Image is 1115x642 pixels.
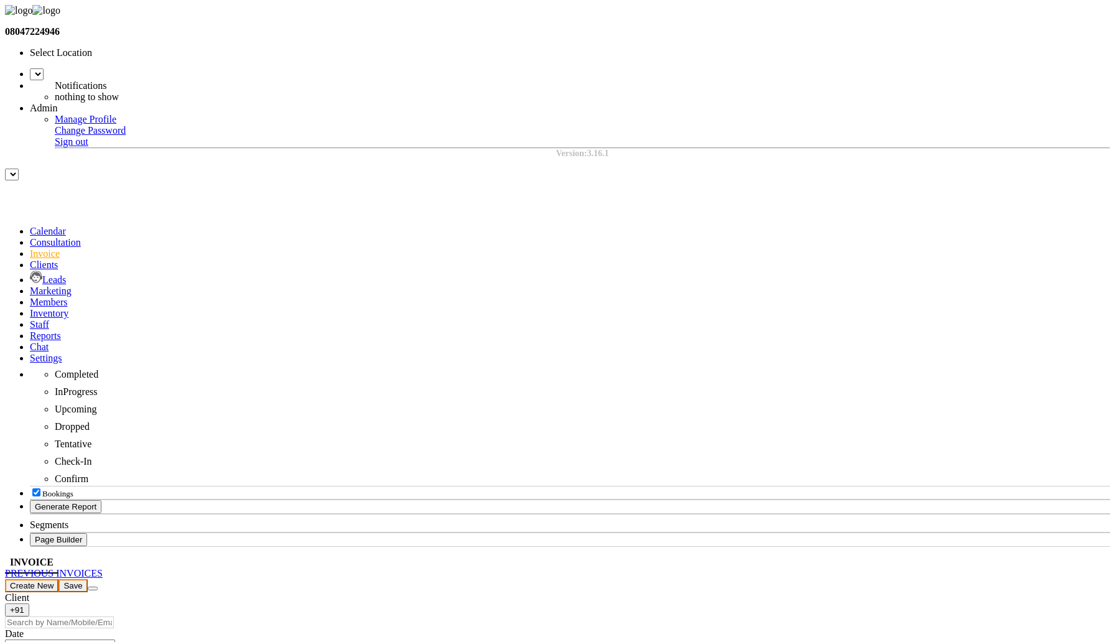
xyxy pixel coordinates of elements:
a: Consultation [30,237,81,248]
button: Page Builder [30,533,87,546]
span: Check-In [55,456,92,467]
a: INVOICE [5,552,58,574]
span: Leads [42,274,66,285]
a: Leads [30,274,66,285]
span: Tentative [55,439,91,449]
a: Manage Profile [55,114,116,124]
button: Save [58,579,87,592]
button: Create New [5,579,58,592]
a: Calendar [30,226,66,236]
span: Confirm [55,473,88,484]
li: nothing to show [55,91,366,103]
span: Segments [30,519,68,530]
span: Admin [30,103,57,113]
span: Dropped [55,421,90,432]
a: Staff [30,319,49,330]
a: Invoice [30,248,60,259]
label: Client [5,592,29,603]
img: logo [5,5,32,16]
button: Generate Report [30,500,101,513]
a: Sign out [55,136,88,147]
div: Notifications [55,80,366,91]
div: Version:3.16.1 [55,149,1110,159]
button: +91 [5,603,29,616]
a: Inventory [30,308,68,319]
img: logo [32,5,60,16]
span: Bookings [42,489,73,498]
a: Settings [30,353,62,363]
label: Date [5,628,24,639]
a: PREVIOUS INVOICES [5,568,103,579]
span: InProgress [55,386,97,397]
a: Reports [30,330,61,341]
span: Completed [55,369,98,379]
a: Clients [30,259,58,270]
a: Marketing [30,286,72,296]
a: Chat [30,342,49,352]
span: Upcoming [55,404,97,414]
input: Search by Name/Mobile/Email/Code [5,616,114,628]
b: 08047224946 [5,26,60,37]
a: Members [30,297,67,307]
a: Change Password [55,125,126,136]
